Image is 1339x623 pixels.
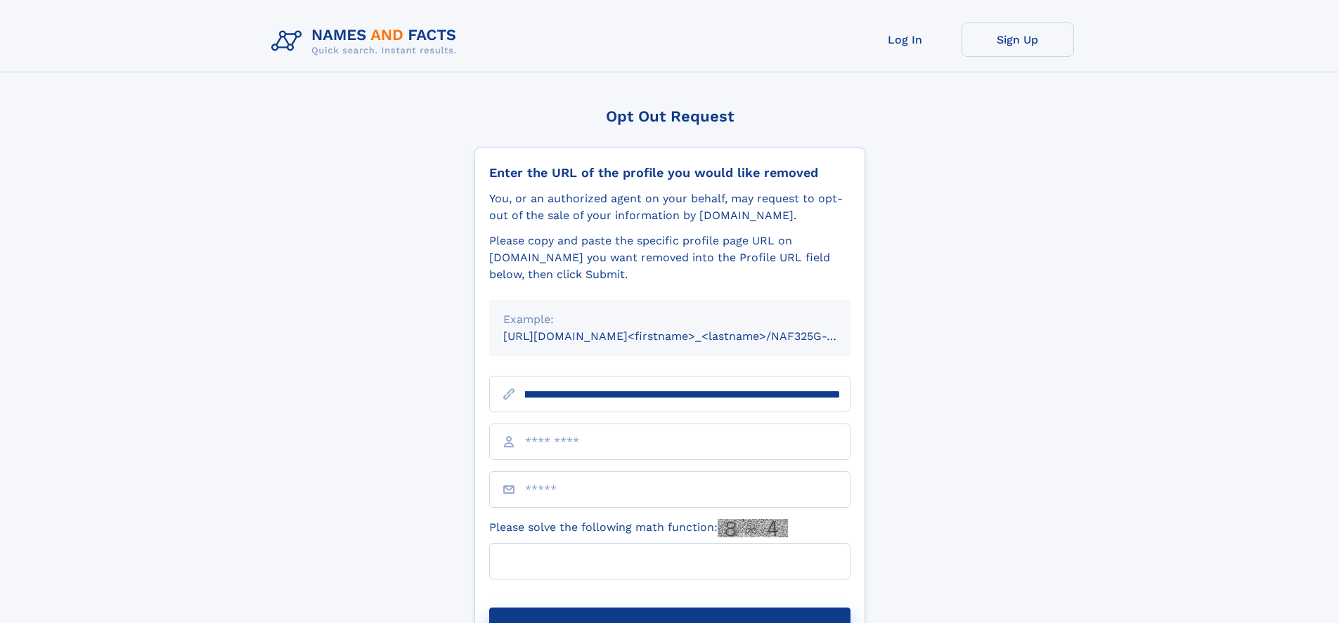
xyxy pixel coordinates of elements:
[266,22,468,60] img: Logo Names and Facts
[489,519,788,537] label: Please solve the following math function:
[489,165,850,181] div: Enter the URL of the profile you would like removed
[849,22,962,57] a: Log In
[962,22,1074,57] a: Sign Up
[503,329,877,343] small: [URL][DOMAIN_NAME]<firstname>_<lastname>/NAF325G-xxxxxxxx
[489,232,850,283] div: Please copy and paste the specific profile page URL on [DOMAIN_NAME] you want removed into the Pr...
[489,190,850,224] div: You, or an authorized agent on your behalf, may request to opt-out of the sale of your informatio...
[474,107,865,125] div: Opt Out Request
[503,311,836,328] div: Example:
